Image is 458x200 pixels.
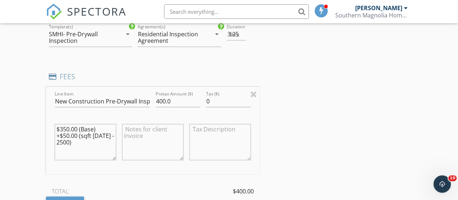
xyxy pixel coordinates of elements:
h4: FEES [49,72,257,81]
div: Southern Magnolia Home Inspections [335,12,408,19]
i: arrow_drop_down [212,30,221,38]
a: SPECTORA [46,10,126,25]
span: TOTAL: [52,187,70,195]
div: [PERSON_NAME] [355,4,402,12]
input: Search everything... [164,4,309,19]
span: hrs [230,32,239,37]
img: The Best Home Inspection Software - Spectora [46,4,62,20]
iframe: Intercom live chat [433,175,451,193]
i: arrow_drop_down [123,30,132,38]
input: 0.0 [227,28,245,40]
span: SPECTORA [67,4,126,19]
span: 10 [448,175,457,181]
span: $400.00 [233,187,254,195]
div: Residential Inspection Agreement [138,31,203,44]
div: SMHI- Pre-Drywall Inspection [49,31,115,44]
